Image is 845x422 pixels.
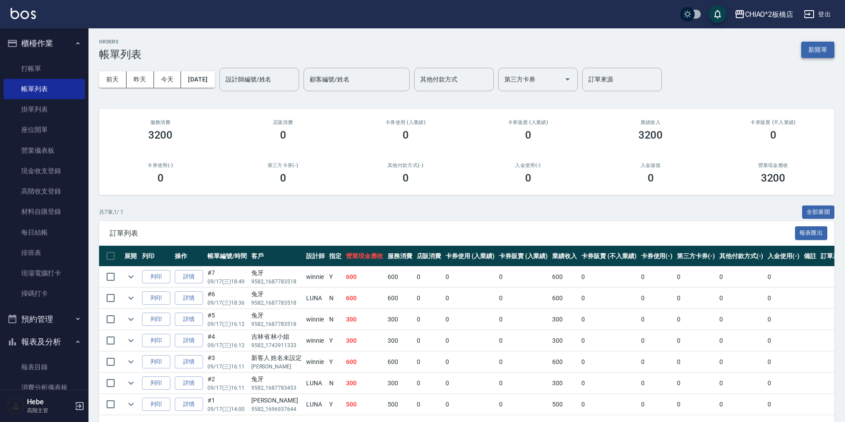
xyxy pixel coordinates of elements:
td: 0 [675,373,717,394]
td: 500 [550,394,579,415]
a: 排班表 [4,243,85,263]
td: 0 [675,330,717,351]
a: 詳情 [175,376,203,390]
td: 0 [579,394,638,415]
a: 詳情 [175,334,203,348]
td: 0 [497,373,550,394]
td: 300 [385,330,415,351]
td: 300 [550,373,579,394]
a: 詳情 [175,355,203,369]
td: 0 [579,267,638,287]
h3: 0 [280,172,286,184]
h2: 業績收入 [600,120,701,125]
th: 服務消費 [385,246,415,267]
button: 全部展開 [802,205,835,219]
button: 櫃檯作業 [4,32,85,55]
img: Logo [11,8,36,19]
td: #1 [205,394,249,415]
button: expand row [124,376,138,390]
td: 0 [639,309,675,330]
td: 0 [579,373,638,394]
h3: 0 [525,172,531,184]
td: 0 [765,373,802,394]
th: 客戶 [249,246,304,267]
td: 600 [385,288,415,309]
td: 300 [550,309,579,330]
td: 0 [717,288,766,309]
button: 列印 [142,398,170,411]
td: 500 [344,394,385,415]
td: 0 [497,288,550,309]
a: 現場電腦打卡 [4,263,85,283]
button: 列印 [142,313,170,326]
button: 列印 [142,334,170,348]
p: 09/17 (三) 16:11 [207,363,247,371]
td: #7 [205,267,249,287]
td: 0 [717,330,766,351]
h3: 0 [525,129,531,141]
td: 600 [550,352,579,372]
div: 兔牙 [251,375,302,384]
td: 0 [675,288,717,309]
p: [PERSON_NAME] [251,363,302,371]
button: 列印 [142,376,170,390]
div: 兔牙 [251,311,302,320]
div: 吉林省 林小姐 [251,332,302,341]
td: 0 [415,330,444,351]
td: #5 [205,309,249,330]
td: N [327,373,344,394]
button: expand row [124,398,138,411]
h2: 卡券使用(-) [110,163,211,168]
button: save [709,5,726,23]
h2: 入金儲值 [600,163,701,168]
div: 兔牙 [251,268,302,278]
td: 0 [765,352,802,372]
td: 0 [579,288,638,309]
h3: 0 [648,172,654,184]
a: 詳情 [175,270,203,284]
th: 卡券販賣 (不入業績) [579,246,638,267]
h3: 服務消費 [110,120,211,125]
h2: 入金使用(-) [477,163,579,168]
td: winnie [304,352,327,372]
a: 報表匯出 [795,228,828,237]
td: 600 [550,288,579,309]
td: 0 [497,330,550,351]
td: 0 [639,394,675,415]
td: 300 [344,330,385,351]
th: 卡券使用 (入業績) [443,246,497,267]
button: 新開單 [801,42,834,58]
td: 600 [344,352,385,372]
th: 列印 [140,246,173,267]
td: 0 [717,394,766,415]
td: 0 [497,267,550,287]
td: 0 [415,352,444,372]
td: 600 [550,267,579,287]
td: 0 [443,267,497,287]
th: 卡券使用(-) [639,246,675,267]
button: 列印 [142,270,170,284]
h3: 0 [280,129,286,141]
h2: 其他付款方式(-) [355,163,456,168]
a: 營業儀表板 [4,140,85,161]
span: 訂單列表 [110,229,795,238]
td: 0 [579,309,638,330]
th: 展開 [122,246,140,267]
h3: 3200 [148,129,173,141]
td: 0 [497,394,550,415]
button: 前天 [99,71,127,88]
td: #2 [205,373,249,394]
button: [DATE] [181,71,215,88]
h3: 0 [770,129,776,141]
img: Person [7,397,25,415]
p: 09/17 (三) 16:11 [207,384,247,392]
td: 0 [415,267,444,287]
button: CHIAO^2板橋店 [731,5,797,23]
td: 0 [443,373,497,394]
h2: 卡券使用 (入業績) [355,120,456,125]
td: #6 [205,288,249,309]
h3: 帳單列表 [99,48,142,61]
p: 9582_1687783518 [251,320,302,328]
td: 0 [675,309,717,330]
button: Open [561,72,575,86]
